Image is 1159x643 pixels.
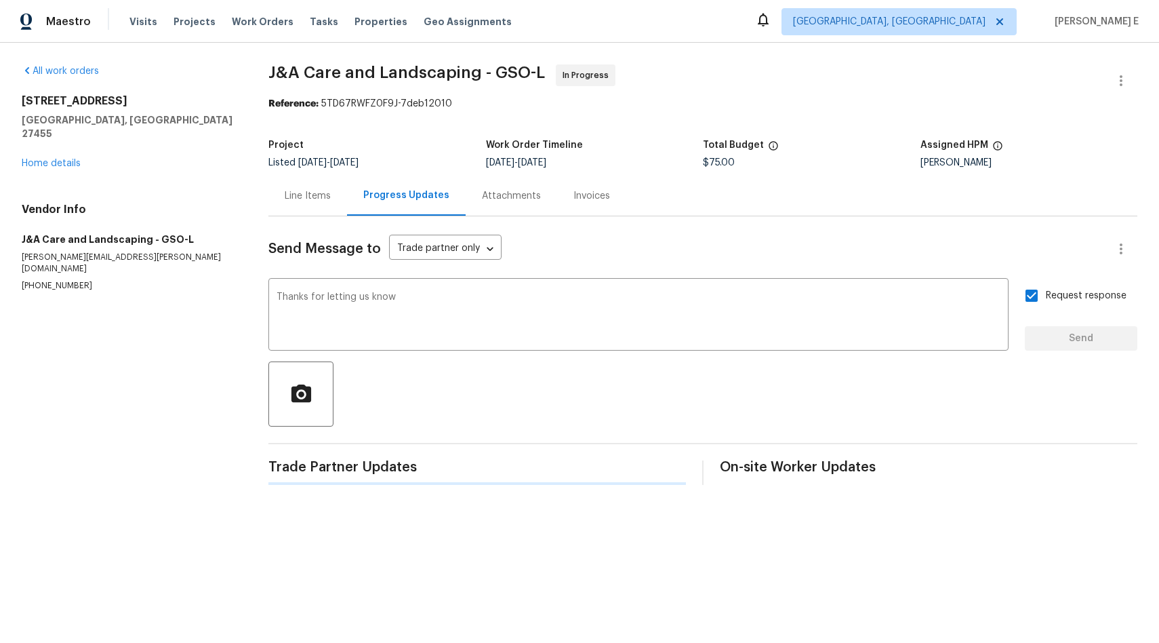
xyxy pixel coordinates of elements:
div: [PERSON_NAME] [920,158,1138,168]
span: Send Message to [268,242,381,256]
h2: [STREET_ADDRESS] [22,94,236,108]
span: In Progress [563,69,614,82]
span: $75.00 [703,158,735,168]
span: [DATE] [298,158,327,168]
span: The total cost of line items that have been proposed by Opendoor. This sum includes line items th... [768,140,779,158]
p: [PERSON_NAME][EMAIL_ADDRESS][PERSON_NAME][DOMAIN_NAME] [22,252,236,275]
a: Home details [22,159,81,168]
h5: J&A Care and Landscaping - GSO-L [22,233,236,246]
span: The hpm assigned to this work order. [992,140,1003,158]
span: [DATE] [330,158,359,168]
span: [DATE] [486,158,514,168]
span: Maestro [46,15,91,28]
textarea: Thanks for letting us know [277,292,1000,340]
h5: Assigned HPM [920,140,988,150]
span: J&A Care and Landscaping - GSO-L [268,64,545,81]
div: Attachments [482,189,541,203]
p: [PHONE_NUMBER] [22,280,236,292]
a: All work orders [22,66,99,76]
span: [PERSON_NAME] E [1049,15,1139,28]
h5: [GEOGRAPHIC_DATA], [GEOGRAPHIC_DATA] 27455 [22,113,236,140]
span: Trade Partner Updates [268,461,686,474]
span: Request response [1046,289,1126,303]
span: On-site Worker Updates [720,461,1137,474]
h5: Work Order Timeline [486,140,583,150]
div: 5TD67RWFZ0F9J-7deb12010 [268,97,1137,111]
span: Projects [174,15,216,28]
span: Tasks [310,17,338,26]
span: - [486,158,546,168]
span: Properties [354,15,407,28]
span: [GEOGRAPHIC_DATA], [GEOGRAPHIC_DATA] [793,15,985,28]
h4: Vendor Info [22,203,236,216]
div: Trade partner only [389,238,502,260]
div: Progress Updates [363,189,449,202]
span: [DATE] [518,158,546,168]
b: Reference: [268,99,319,109]
span: Visits [129,15,157,28]
span: Geo Assignments [424,15,512,28]
span: Listed [268,158,359,168]
h5: Total Budget [703,140,764,150]
div: Invoices [573,189,610,203]
h5: Project [268,140,304,150]
span: - [298,158,359,168]
div: Line Items [285,189,331,203]
span: Work Orders [232,15,293,28]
